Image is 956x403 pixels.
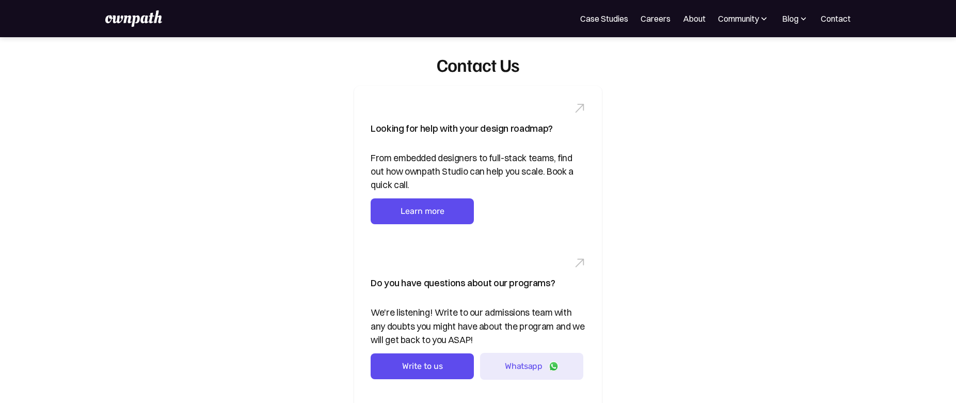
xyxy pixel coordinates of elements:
[371,198,474,224] a: Learn more
[549,361,559,371] img: Whatsapp logo
[580,12,628,25] a: Case Studies
[821,12,851,25] a: Contact
[718,12,769,25] div: Community
[480,353,583,379] a: Whatsapp
[371,151,585,192] div: From embedded designers to full-stack teams, find out how ownpath Studio can help you scale. Book...
[718,12,759,25] div: Community
[782,12,808,25] div: Blog
[782,12,799,25] div: Blog
[505,361,542,371] div: Whatsapp
[641,12,671,25] a: Careers
[371,120,553,137] div: Looking for help with your design roadmap?
[371,306,585,347] div: We're listening! Write to our admissions team with any doubts you might have about the program an...
[683,12,706,25] a: About
[371,275,555,291] div: Do you have questions about our programs?
[371,353,474,379] a: Write to us
[437,54,520,75] div: Contact Us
